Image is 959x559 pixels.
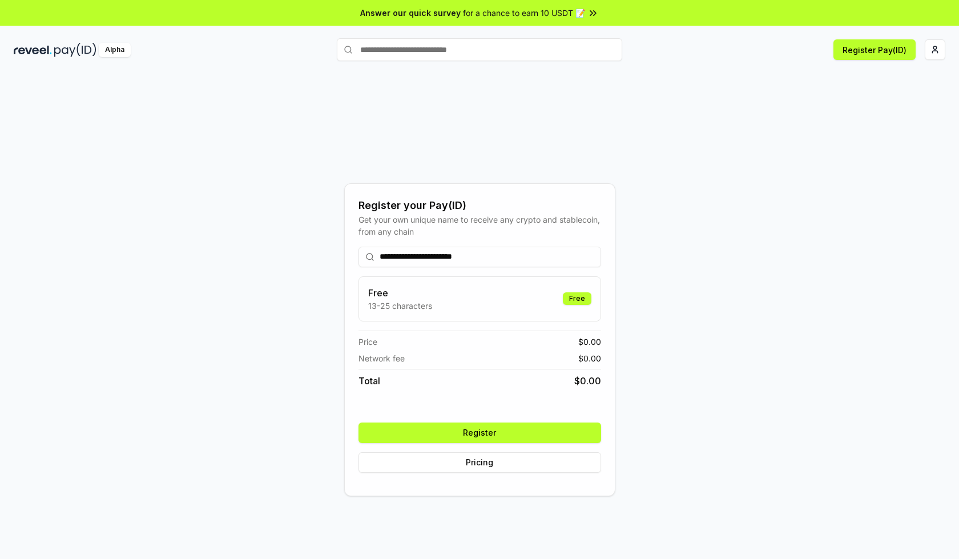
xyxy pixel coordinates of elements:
span: Price [358,336,377,348]
img: pay_id [54,43,96,57]
span: for a chance to earn 10 USDT 📝 [463,7,585,19]
span: Answer our quick survey [360,7,461,19]
button: Pricing [358,452,601,473]
div: Register your Pay(ID) [358,198,601,214]
span: Total [358,374,380,388]
span: $ 0.00 [574,374,601,388]
span: $ 0.00 [578,336,601,348]
h3: Free [368,286,432,300]
button: Register Pay(ID) [833,39,916,60]
div: Get your own unique name to receive any crypto and stablecoin, from any chain [358,214,601,238]
p: 13-25 characters [368,300,432,312]
span: Network fee [358,352,405,364]
div: Alpha [99,43,131,57]
img: reveel_dark [14,43,52,57]
button: Register [358,423,601,443]
div: Free [563,292,591,305]
span: $ 0.00 [578,352,601,364]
